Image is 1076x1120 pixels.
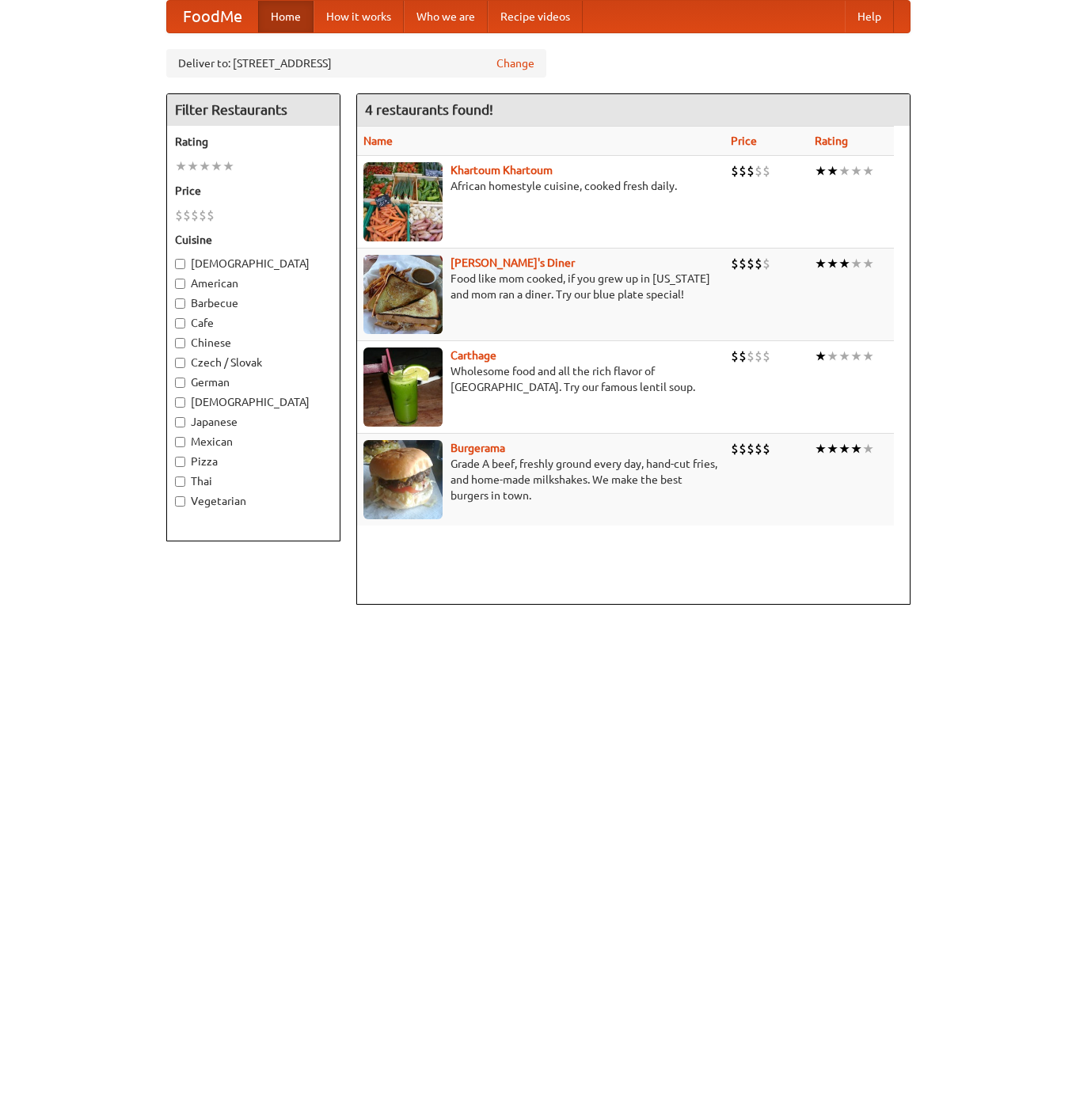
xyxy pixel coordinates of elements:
[175,457,185,467] input: Pizza
[731,162,739,180] li: $
[175,434,332,450] label: Mexican
[175,259,185,269] input: [DEMOGRAPHIC_DATA]
[838,162,850,180] li: ★
[850,162,862,180] li: ★
[838,440,850,457] li: ★
[175,338,185,348] input: Chinese
[496,55,534,71] a: Change
[731,135,757,147] a: Price
[363,162,443,241] img: khartoum.jpg
[175,298,185,309] input: Barbecue
[363,178,718,194] p: African homestyle cuisine, cooked fresh daily.
[451,256,575,269] a: [PERSON_NAME]'s Diner
[175,295,332,311] label: Barbecue
[850,440,862,457] li: ★
[175,493,332,509] label: Vegetarian
[175,417,185,427] input: Japanese
[815,440,827,457] li: ★
[175,183,332,199] h5: Price
[363,456,718,503] p: Grade A beef, freshly ground every day, hand-cut fries, and home-made milkshakes. We make the bes...
[755,347,762,365] li: $
[731,255,739,272] li: $
[363,363,718,395] p: Wholesome food and all the rich flavor of [GEOGRAPHIC_DATA]. Try our famous lentil soup.
[862,347,874,365] li: ★
[175,496,185,507] input: Vegetarian
[211,158,222,175] li: ★
[207,207,215,224] li: $
[167,1,258,32] a: FoodMe
[850,255,862,272] li: ★
[755,162,762,180] li: $
[175,315,332,331] label: Cafe
[363,135,393,147] a: Name
[815,255,827,272] li: ★
[731,440,739,457] li: $
[850,347,862,365] li: ★
[175,335,332,351] label: Chinese
[175,476,185,487] input: Thai
[365,102,493,117] ng-pluralize: 4 restaurants found!
[175,378,185,388] input: German
[199,158,211,175] li: ★
[815,162,827,180] li: ★
[166,49,546,78] div: Deliver to: [STREET_ADDRESS]
[175,394,332,410] label: [DEMOGRAPHIC_DATA]
[755,255,762,272] li: $
[404,1,488,32] a: Who we are
[747,440,755,457] li: $
[755,440,762,457] li: $
[363,440,443,519] img: burgerama.jpg
[222,158,234,175] li: ★
[183,207,191,224] li: $
[175,473,332,489] label: Thai
[175,232,332,248] h5: Cuisine
[451,442,505,454] a: Burgerama
[815,347,827,365] li: ★
[862,162,874,180] li: ★
[175,134,332,150] h5: Rating
[862,255,874,272] li: ★
[199,207,207,224] li: $
[175,374,332,390] label: German
[827,255,838,272] li: ★
[451,164,553,177] a: Khartoum Khartoum
[363,271,718,302] p: Food like mom cooked, if you grew up in [US_STATE] and mom ran a diner. Try our blue plate special!
[363,347,443,427] img: carthage.jpg
[739,255,747,272] li: $
[762,440,770,457] li: $
[191,207,199,224] li: $
[845,1,894,32] a: Help
[314,1,404,32] a: How it works
[762,162,770,180] li: $
[175,454,332,469] label: Pizza
[175,207,183,224] li: $
[175,275,332,291] label: American
[363,255,443,334] img: sallys.jpg
[838,255,850,272] li: ★
[827,162,838,180] li: ★
[731,347,739,365] li: $
[175,279,185,289] input: American
[747,347,755,365] li: $
[862,440,874,457] li: ★
[815,135,848,147] a: Rating
[747,255,755,272] li: $
[175,256,332,271] label: [DEMOGRAPHIC_DATA]
[739,440,747,457] li: $
[762,347,770,365] li: $
[167,94,340,126] h4: Filter Restaurants
[739,162,747,180] li: $
[175,437,185,447] input: Mexican
[451,349,496,362] a: Carthage
[762,255,770,272] li: $
[175,158,187,175] li: ★
[838,347,850,365] li: ★
[175,414,332,430] label: Japanese
[739,347,747,365] li: $
[827,440,838,457] li: ★
[258,1,314,32] a: Home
